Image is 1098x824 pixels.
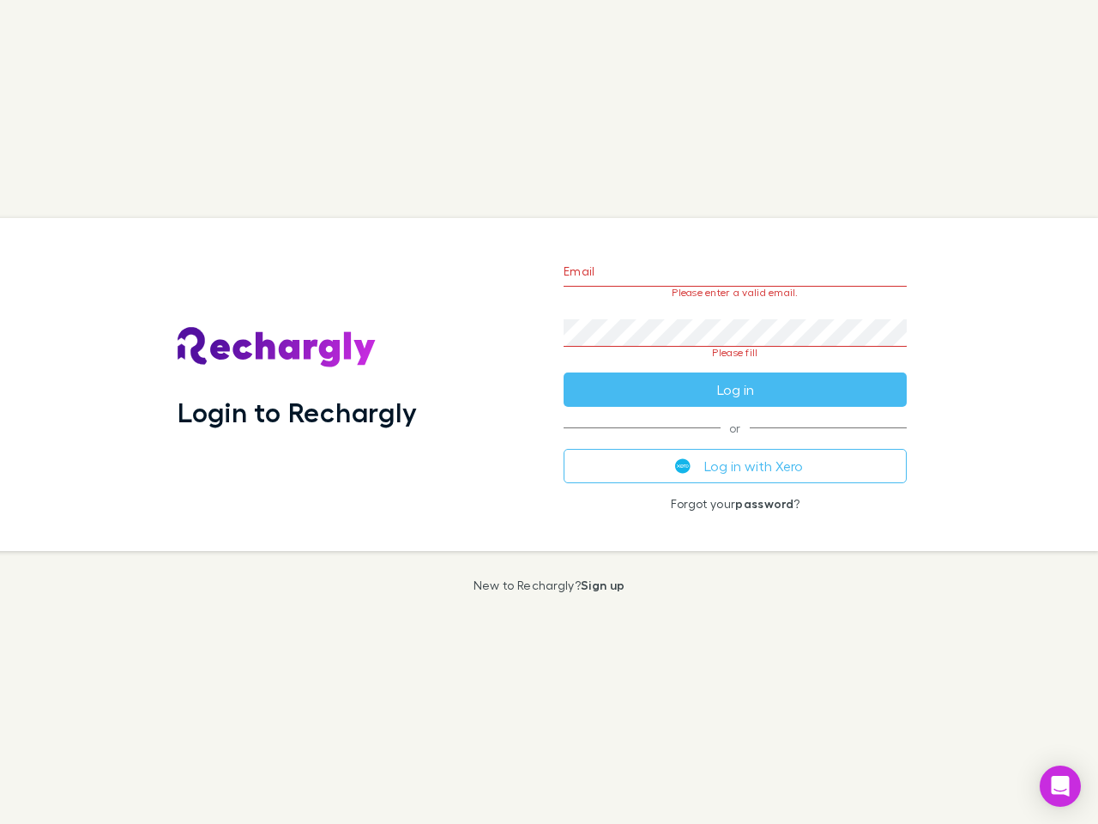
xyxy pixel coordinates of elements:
img: Xero's logo [675,458,691,474]
p: Forgot your ? [564,497,907,511]
img: Rechargly's Logo [178,327,377,368]
div: Open Intercom Messenger [1040,766,1081,807]
button: Log in [564,373,907,407]
p: Please enter a valid email. [564,287,907,299]
a: password [735,496,793,511]
p: Please fill [564,347,907,359]
a: Sign up [581,578,624,592]
p: New to Rechargly? [474,579,625,592]
span: or [564,427,907,428]
button: Log in with Xero [564,449,907,483]
h1: Login to Rechargly [178,396,417,428]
